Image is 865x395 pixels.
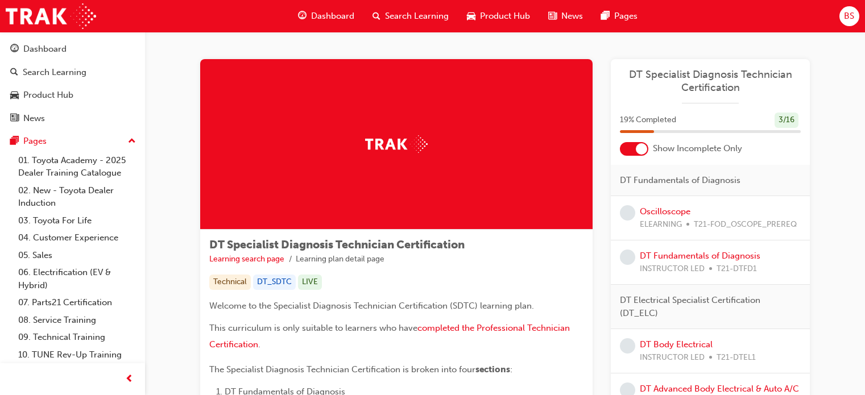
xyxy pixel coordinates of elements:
span: learningRecordVerb_NONE-icon [620,205,635,221]
img: Trak [6,3,96,29]
div: News [23,112,45,125]
span: Welcome to the Specialist Diagnosis Technician Certification (SDTC) learning plan. [209,301,534,311]
span: prev-icon [125,372,134,386]
span: Dashboard [311,10,354,23]
button: Pages [5,131,140,152]
a: pages-iconPages [592,5,647,28]
a: 02. New - Toyota Dealer Induction [14,182,140,212]
a: Dashboard [5,39,140,60]
a: News [5,108,140,129]
span: T21-DTFD1 [717,263,757,276]
span: Product Hub [480,10,530,23]
span: T21-DTEL1 [717,351,756,364]
a: DT Fundamentals of Diagnosis [640,251,760,261]
span: Show Incomplete Only [653,142,742,155]
a: 09. Technical Training [14,329,140,346]
div: DT_SDTC [253,275,296,290]
a: search-iconSearch Learning [363,5,458,28]
span: Pages [614,10,638,23]
span: car-icon [10,90,19,101]
li: Learning plan detail page [296,253,384,266]
img: Trak [365,135,428,153]
span: Search Learning [385,10,449,23]
a: 08. Service Training [14,311,140,329]
a: DT Specialist Diagnosis Technician Certification [620,68,801,94]
span: INSTRUCTOR LED [640,263,705,276]
a: 06. Electrification (EV & Hybrid) [14,264,140,294]
span: up-icon [128,134,136,149]
div: LIVE [298,275,322,290]
span: car-icon [467,9,475,23]
span: learningRecordVerb_NONE-icon [620,338,635,354]
span: guage-icon [298,9,307,23]
span: guage-icon [10,44,19,55]
a: Learning search page [209,254,284,264]
span: search-icon [10,68,18,78]
a: Oscilloscope [640,206,690,217]
a: DT Body Electrical [640,339,713,350]
span: sections [475,364,510,375]
span: news-icon [10,114,19,124]
div: Search Learning [23,66,86,79]
span: News [561,10,583,23]
span: news-icon [548,9,557,23]
div: Technical [209,275,251,290]
a: Product Hub [5,85,140,106]
button: BS [839,6,859,26]
a: Search Learning [5,62,140,83]
a: 03. Toyota For Life [14,212,140,230]
a: news-iconNews [539,5,592,28]
div: 3 / 16 [775,113,798,128]
span: 19 % Completed [620,114,676,127]
div: Product Hub [23,89,73,102]
span: DT Specialist Diagnosis Technician Certification [209,238,465,251]
span: ELEARNING [640,218,682,231]
a: 01. Toyota Academy - 2025 Dealer Training Catalogue [14,152,140,182]
span: BS [844,10,854,23]
a: guage-iconDashboard [289,5,363,28]
span: : [510,364,512,375]
div: Pages [23,135,47,148]
span: This curriculum is only suitable to learners who have [209,323,417,333]
span: INSTRUCTOR LED [640,351,705,364]
a: 04. Customer Experience [14,229,140,247]
a: 05. Sales [14,247,140,264]
span: T21-FOD_OSCOPE_PREREQ [694,218,797,231]
span: DT Fundamentals of Diagnosis [620,174,740,187]
a: 07. Parts21 Certification [14,294,140,311]
span: pages-icon [10,136,19,147]
button: DashboardSearch LearningProduct HubNews [5,36,140,131]
span: DT Electrical Specialist Certification (DT_ELC) [620,294,792,319]
div: Dashboard [23,43,67,56]
a: 10. TUNE Rev-Up Training [14,346,140,364]
span: The Specialist Diagnosis Technician Certification is broken into four [209,364,475,375]
span: learningRecordVerb_NONE-icon [620,250,635,265]
a: car-iconProduct Hub [458,5,539,28]
span: . [258,339,260,350]
span: search-icon [373,9,380,23]
span: pages-icon [601,9,610,23]
a: completed the Professional Technician Certification [209,323,572,350]
iframe: Intercom live chat [826,356,854,384]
